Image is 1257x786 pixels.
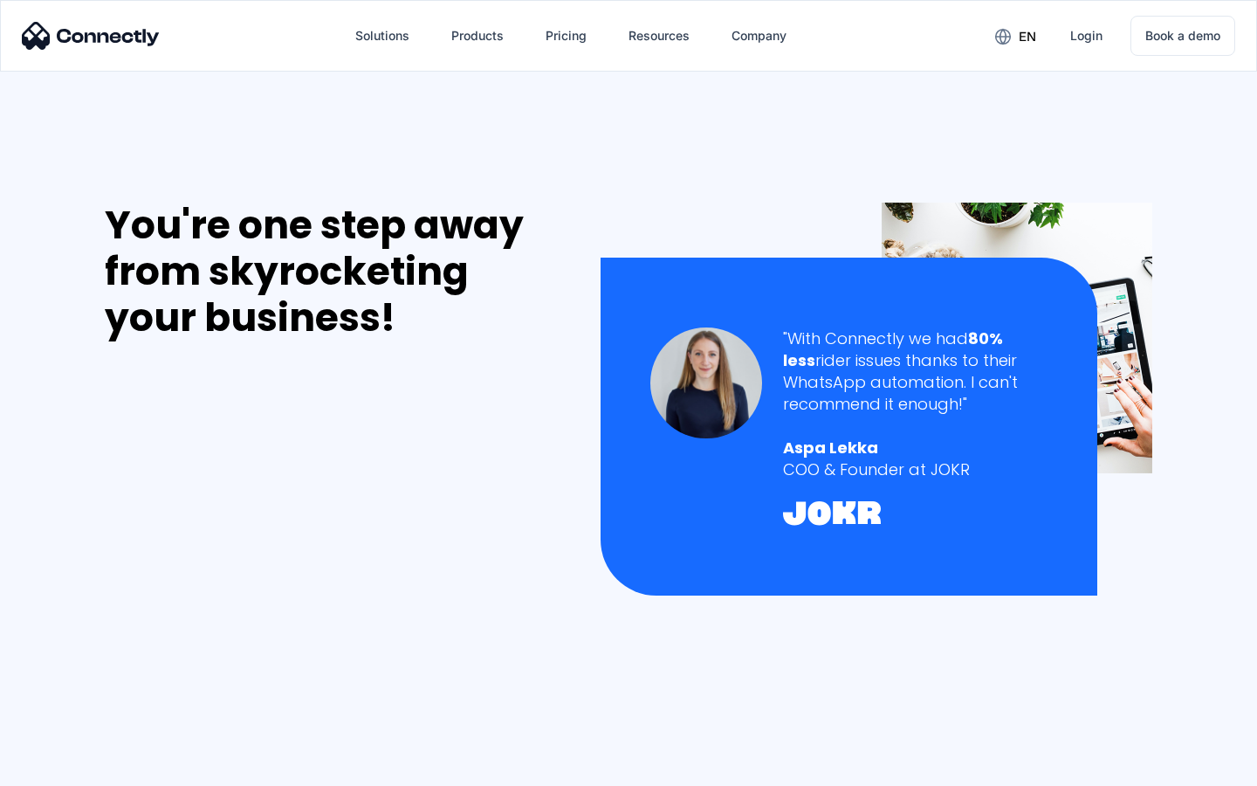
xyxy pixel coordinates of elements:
[1019,24,1036,49] div: en
[355,24,409,48] div: Solutions
[17,755,105,780] aside: Language selected: English
[783,327,1003,371] strong: 80% less
[546,24,587,48] div: Pricing
[783,437,878,458] strong: Aspa Lekka
[732,24,786,48] div: Company
[451,24,504,48] div: Products
[532,15,601,57] a: Pricing
[105,203,564,341] div: You're one step away from skyrocketing your business!
[1056,15,1116,57] a: Login
[1070,24,1102,48] div: Login
[35,755,105,780] ul: Language list
[1130,16,1235,56] a: Book a demo
[22,22,160,50] img: Connectly Logo
[783,327,1047,416] div: "With Connectly we had rider issues thanks to their WhatsApp automation. I can't recommend it eno...
[783,458,1047,480] div: COO & Founder at JOKR
[628,24,690,48] div: Resources
[105,362,367,762] iframe: Form 0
